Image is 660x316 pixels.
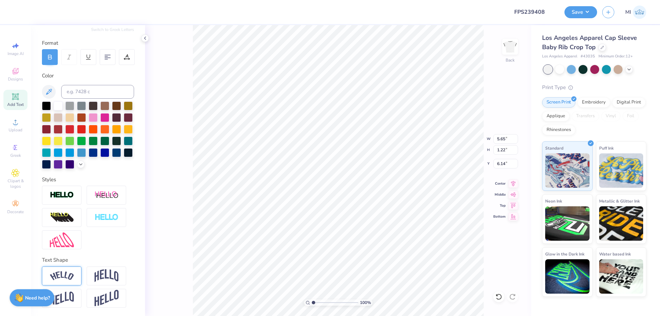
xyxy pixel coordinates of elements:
[545,197,562,205] span: Neon Ink
[61,85,134,99] input: e.g. 7428 c
[542,111,570,121] div: Applique
[25,295,50,301] strong: Need help?
[95,269,119,282] img: Arch
[545,206,590,241] img: Neon Ink
[564,6,597,18] button: Save
[542,84,646,91] div: Print Type
[545,153,590,188] img: Standard
[625,6,646,19] a: MI
[599,153,643,188] img: Puff Ink
[599,250,631,258] span: Water based Ink
[545,144,563,152] span: Standard
[545,250,584,258] span: Glow in the Dark Ink
[599,144,614,152] span: Puff Ink
[545,259,590,294] img: Glow in the Dark Ink
[625,8,631,16] span: MI
[542,125,575,135] div: Rhinestones
[612,97,646,108] div: Digital Print
[506,57,515,63] div: Back
[623,111,639,121] div: Foil
[95,191,119,199] img: Shadow
[542,97,575,108] div: Screen Print
[50,271,74,281] img: Arc
[3,178,27,189] span: Clipart & logos
[601,111,620,121] div: Vinyl
[10,153,21,158] span: Greek
[599,197,640,205] span: Metallic & Glitter Ink
[503,40,517,54] img: Back
[42,39,135,47] div: Format
[7,102,24,107] span: Add Text
[95,214,119,221] img: Negative Space
[42,72,134,80] div: Color
[42,256,134,264] div: Text Shape
[599,259,643,294] img: Water based Ink
[9,127,22,133] span: Upload
[50,191,74,199] img: Stroke
[8,51,24,56] span: Image AI
[572,111,599,121] div: Transfers
[493,214,506,219] span: Bottom
[633,6,646,19] img: Mark Isaac
[509,5,559,19] input: Untitled Design
[360,299,371,306] span: 100 %
[493,203,506,208] span: Top
[577,97,610,108] div: Embroidery
[581,54,595,59] span: # 43035
[50,232,74,247] img: Free Distort
[50,212,74,223] img: 3d Illusion
[91,27,134,32] button: Switch to Greek Letters
[42,176,134,184] div: Styles
[50,292,74,305] img: Flag
[95,290,119,307] img: Rise
[493,192,506,197] span: Middle
[7,209,24,215] span: Decorate
[8,76,23,82] span: Designs
[542,34,637,51] span: Los Angeles Apparel Cap Sleeve Baby Rib Crop Top
[598,54,633,59] span: Minimum Order: 12 +
[599,206,643,241] img: Metallic & Glitter Ink
[493,181,506,186] span: Center
[542,54,577,59] span: Los Angeles Apparel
